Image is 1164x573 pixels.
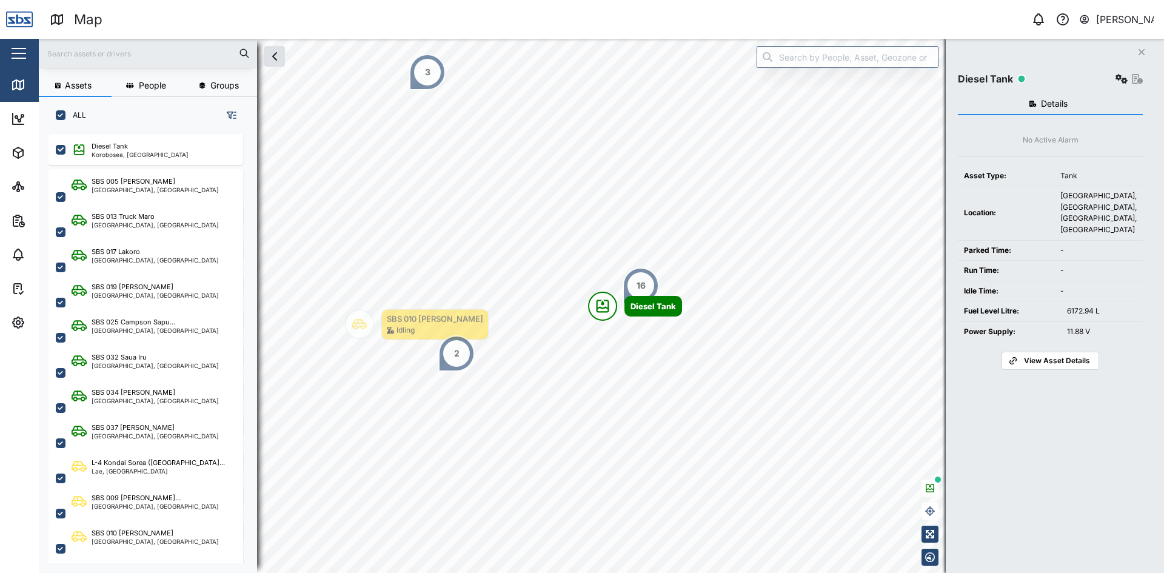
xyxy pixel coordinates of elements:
[32,180,61,193] div: Sites
[39,39,1164,573] canvas: Map
[92,387,175,398] div: SBS 034 [PERSON_NAME]
[1023,135,1079,146] div: No Active Alarm
[1002,352,1099,370] a: View Asset Details
[1079,11,1154,28] button: [PERSON_NAME]
[92,282,173,292] div: SBS 019 [PERSON_NAME]
[65,81,92,90] span: Assets
[92,176,175,187] div: SBS 005 [PERSON_NAME]
[964,326,1055,338] div: Power Supply:
[630,300,676,312] div: Diesel Tank
[1067,326,1137,338] div: 11.88 V
[92,257,219,263] div: [GEOGRAPHIC_DATA], [GEOGRAPHIC_DATA]
[1060,170,1137,182] div: Tank
[92,187,219,193] div: [GEOGRAPHIC_DATA], [GEOGRAPHIC_DATA]
[92,503,219,509] div: [GEOGRAPHIC_DATA], [GEOGRAPHIC_DATA]
[65,110,86,120] label: ALL
[92,528,173,538] div: SBS 010 [PERSON_NAME]
[210,81,239,90] span: Groups
[92,317,175,327] div: SBS 025 Campson Sapu...
[92,458,225,468] div: L-4 Kondai Sorea ([GEOGRAPHIC_DATA]...
[32,214,73,227] div: Reports
[32,146,69,159] div: Assets
[32,248,69,261] div: Alarms
[345,309,489,340] div: Map marker
[32,78,59,92] div: Map
[964,265,1048,276] div: Run Time:
[92,212,155,222] div: SBS 013 Truck Maro
[438,335,475,372] div: Map marker
[92,433,219,439] div: [GEOGRAPHIC_DATA], [GEOGRAPHIC_DATA]
[1067,306,1137,317] div: 6172.94 L
[92,152,189,158] div: Korobosea, [GEOGRAPHIC_DATA]
[387,313,483,325] div: SBS 010 [PERSON_NAME]
[6,6,33,33] img: Main Logo
[964,306,1055,317] div: Fuel Level Litre:
[588,292,682,321] div: Map marker
[409,54,446,90] div: Map marker
[92,538,219,545] div: [GEOGRAPHIC_DATA], [GEOGRAPHIC_DATA]
[757,46,938,68] input: Search by People, Asset, Geozone or Place
[32,112,86,126] div: Dashboard
[454,347,460,360] div: 2
[637,279,646,292] div: 16
[92,398,219,404] div: [GEOGRAPHIC_DATA], [GEOGRAPHIC_DATA]
[1096,12,1154,27] div: [PERSON_NAME]
[92,493,181,503] div: SBS 009 [PERSON_NAME]...
[396,325,415,337] div: Idling
[425,65,430,79] div: 3
[623,267,659,304] div: Map marker
[964,207,1048,219] div: Location:
[92,468,225,474] div: Lae, [GEOGRAPHIC_DATA]
[74,9,102,30] div: Map
[92,352,147,363] div: SBS 032 Saua Iru
[1060,265,1137,276] div: -
[958,72,1013,87] div: Diesel Tank
[32,316,75,329] div: Settings
[1060,245,1137,256] div: -
[964,245,1048,256] div: Parked Time:
[92,141,128,152] div: Diesel Tank
[46,44,250,62] input: Search assets or drivers
[139,81,166,90] span: People
[1060,286,1137,297] div: -
[92,327,219,333] div: [GEOGRAPHIC_DATA], [GEOGRAPHIC_DATA]
[92,363,219,369] div: [GEOGRAPHIC_DATA], [GEOGRAPHIC_DATA]
[92,247,140,257] div: SBS 017 Lakoro
[32,282,65,295] div: Tasks
[1041,99,1068,108] span: Details
[964,170,1048,182] div: Asset Type:
[92,423,175,433] div: SBS 037 [PERSON_NAME]
[964,286,1048,297] div: Idle Time:
[92,222,219,228] div: [GEOGRAPHIC_DATA], [GEOGRAPHIC_DATA]
[92,292,219,298] div: [GEOGRAPHIC_DATA], [GEOGRAPHIC_DATA]
[1060,190,1137,235] div: [GEOGRAPHIC_DATA], [GEOGRAPHIC_DATA], [GEOGRAPHIC_DATA], [GEOGRAPHIC_DATA]
[48,130,256,563] div: grid
[1024,352,1090,369] span: View Asset Details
